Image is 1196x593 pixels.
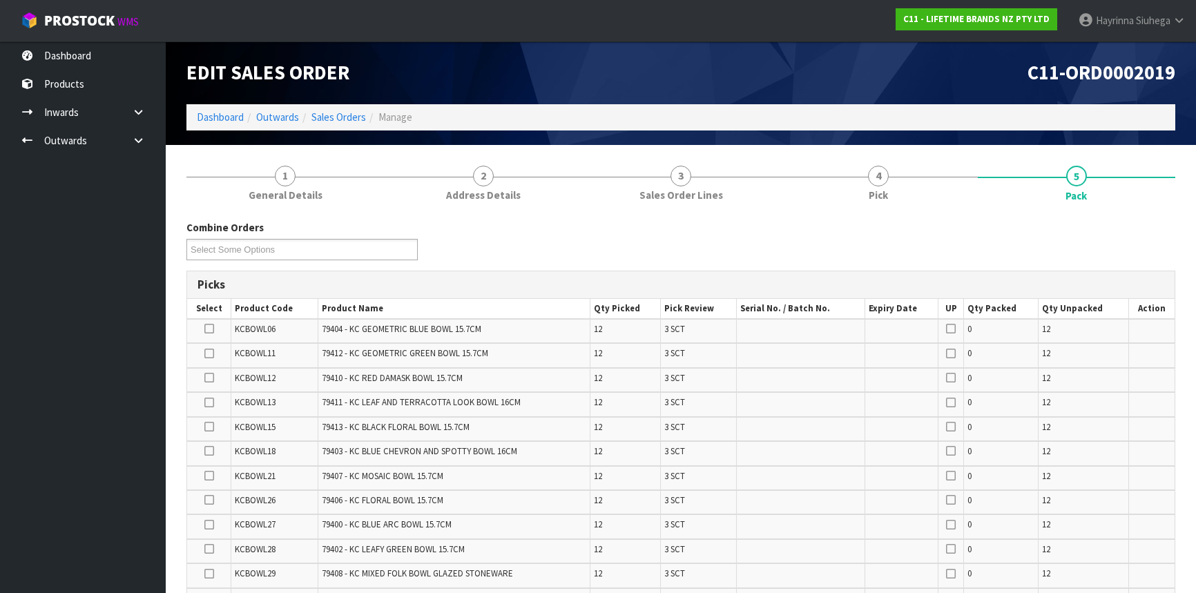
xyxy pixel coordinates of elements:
span: 12 [594,494,602,506]
a: Outwards [256,110,299,124]
span: 2 [473,166,494,186]
span: General Details [249,188,322,202]
span: 12 [1042,396,1050,408]
th: Product Code [231,299,318,319]
strong: C11 - LIFETIME BRANDS NZ PTY LTD [903,13,1050,25]
span: 3 SCT [664,396,685,408]
span: KCBOWL27 [235,518,276,530]
span: 79406 - KC FLORAL BOWL 15.7CM [322,494,443,506]
span: 79404 - KC GEOMETRIC BLUE BOWL 15.7CM [322,323,481,335]
span: KCBOWL29 [235,567,276,579]
span: Address Details [446,188,521,202]
span: 12 [594,567,602,579]
span: 12 [1042,347,1050,359]
small: WMS [117,15,139,28]
span: KCBOWL21 [235,470,276,482]
span: 12 [1042,470,1050,482]
span: 0 [967,396,972,408]
th: Qty Unpacked [1039,299,1128,319]
span: 5 [1066,166,1087,186]
span: 12 [594,323,602,335]
span: 3 SCT [664,470,685,482]
span: 79410 - KC RED DAMASK BOWL 15.7CM [322,372,463,384]
span: 4 [868,166,889,186]
span: 79408 - KC MIXED FOLK BOWL GLAZED STONEWARE [322,567,513,579]
th: UP [938,299,964,319]
th: Select [187,299,231,319]
span: KCBOWL28 [235,543,276,555]
span: 79400 - KC BLUE ARC BOWL 15.7CM [322,518,452,530]
span: 12 [594,396,602,408]
a: Sales Orders [311,110,366,124]
span: KCBOWL13 [235,396,276,408]
span: 3 SCT [664,518,685,530]
span: Pick [869,188,888,202]
span: C11-ORD0002019 [1028,60,1175,85]
span: 12 [594,470,602,482]
span: 3 SCT [664,567,685,579]
span: 12 [1042,445,1050,457]
a: Dashboard [197,110,244,124]
th: Expiry Date [865,299,938,319]
span: KCBOWL06 [235,323,276,335]
span: 79402 - KC LEAFY GREEN BOWL 15.7CM [322,543,465,555]
span: Hayrinna [1096,14,1134,27]
th: Qty Packed [964,299,1039,319]
span: 0 [967,543,972,555]
img: cube-alt.png [21,12,38,29]
span: 0 [967,323,972,335]
th: Qty Picked [590,299,661,319]
span: Sales Order Lines [639,188,723,202]
span: 79403 - KC BLUE CHEVRON AND SPOTTY BOWL 16CM [322,445,517,457]
span: 0 [967,494,972,506]
span: KCBOWL12 [235,372,276,384]
span: KCBOWL26 [235,494,276,506]
span: 79411 - KC LEAF AND TERRACOTTA LOOK BOWL 16CM [322,396,521,408]
span: 12 [594,518,602,530]
span: Pack [1065,188,1087,203]
th: Product Name [318,299,590,319]
span: KCBOWL18 [235,445,276,457]
span: 0 [967,421,972,433]
span: 12 [1042,518,1050,530]
span: 12 [1042,323,1050,335]
span: 0 [967,347,972,359]
span: ProStock [44,12,115,30]
span: 12 [1042,421,1050,433]
span: 12 [594,445,602,457]
span: 3 SCT [664,421,685,433]
span: 12 [594,421,602,433]
span: 1 [275,166,296,186]
span: 0 [967,470,972,482]
span: 0 [967,372,972,384]
span: 79412 - KC GEOMETRIC GREEN BOWL 15.7CM [322,347,488,359]
h3: Picks [197,278,1164,291]
th: Serial No. / Batch No. [736,299,865,319]
span: KCBOWL11 [235,347,276,359]
span: Manage [378,110,412,124]
span: KCBOWL15 [235,421,276,433]
span: 3 SCT [664,445,685,457]
span: 3 SCT [664,372,685,384]
span: 0 [967,445,972,457]
span: 12 [594,347,602,359]
span: Siuhega [1136,14,1170,27]
span: 0 [967,518,972,530]
a: C11 - LIFETIME BRANDS NZ PTY LTD [896,8,1057,30]
span: 3 SCT [664,543,685,555]
span: 79407 - KC MOSAIC BOWL 15.7CM [322,470,443,482]
span: 12 [594,372,602,384]
span: 12 [1042,543,1050,555]
span: 12 [1042,567,1050,579]
span: 3 SCT [664,494,685,506]
th: Pick Review [661,299,736,319]
span: 3 [671,166,691,186]
span: 12 [1042,494,1050,506]
span: Edit Sales Order [186,60,349,85]
span: 12 [594,543,602,555]
span: 3 SCT [664,323,685,335]
th: Action [1128,299,1175,319]
span: 0 [967,567,972,579]
span: 12 [1042,372,1050,384]
span: 79413 - KC BLACK FLORAL BOWL 15.7CM [322,421,470,433]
